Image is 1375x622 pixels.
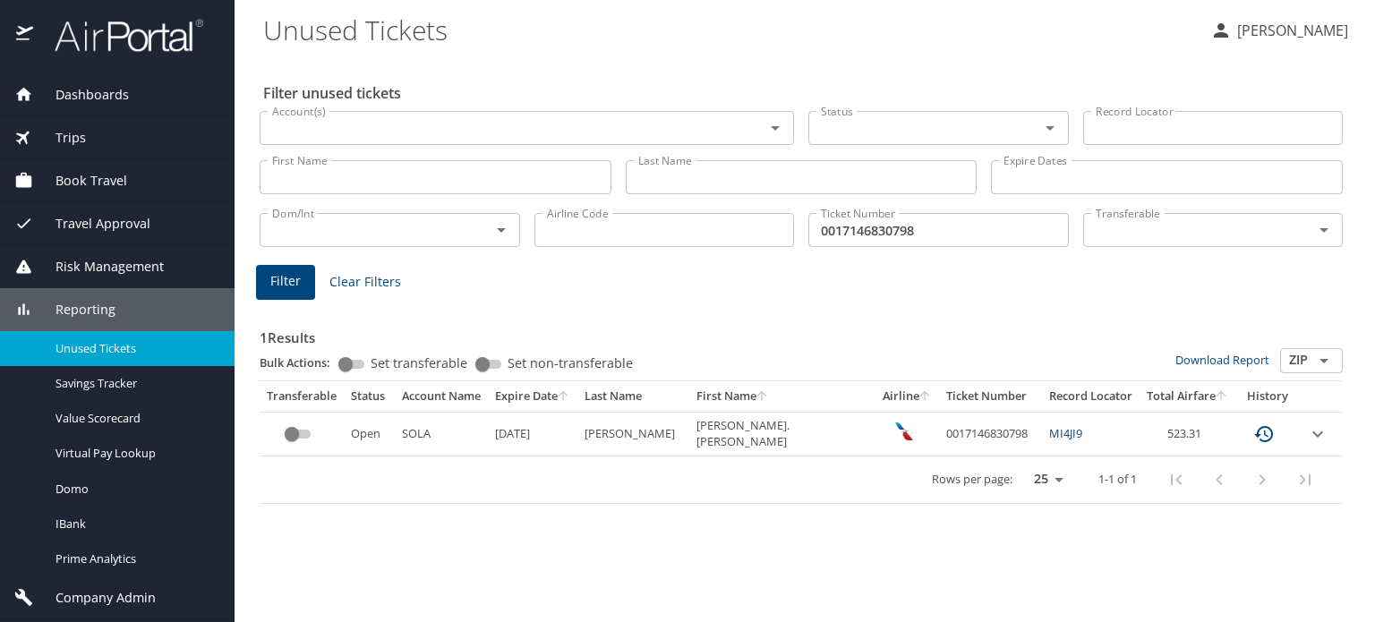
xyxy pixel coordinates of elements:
[371,357,467,370] span: Set transferable
[329,271,401,294] span: Clear Filters
[1307,423,1328,445] button: expand row
[939,412,1042,456] td: 0017146830798
[56,340,213,357] span: Unused Tickets
[56,410,213,427] span: Value Scorecard
[756,391,769,403] button: sort
[56,481,213,498] span: Domo
[33,257,164,277] span: Risk Management
[256,265,315,300] button: Filter
[508,357,633,370] span: Set non-transferable
[1042,381,1140,412] th: Record Locator
[1203,14,1355,47] button: [PERSON_NAME]
[1038,115,1063,141] button: Open
[260,317,1343,348] h3: 1 Results
[1020,466,1070,493] select: rows per page
[16,18,35,53] img: icon-airportal.png
[1232,20,1348,41] p: [PERSON_NAME]
[267,388,337,405] div: Transferable
[763,115,788,141] button: Open
[1098,473,1137,485] p: 1-1 of 1
[263,79,1346,107] h2: Filter unused tickets
[1311,348,1337,373] button: Open
[1311,217,1337,243] button: Open
[932,473,1012,485] p: Rows per page:
[322,266,408,299] button: Clear Filters
[263,2,1196,57] h1: Unused Tickets
[33,171,127,191] span: Book Travel
[270,270,301,293] span: Filter
[489,217,514,243] button: Open
[56,550,213,567] span: Prime Analytics
[1235,381,1300,412] th: History
[939,381,1042,412] th: Ticket Number
[488,381,577,412] th: Expire Date
[33,300,115,320] span: Reporting
[577,381,689,412] th: Last Name
[33,214,150,234] span: Travel Approval
[1049,425,1082,441] a: MI4JI9
[344,381,395,412] th: Status
[56,375,213,392] span: Savings Tracker
[56,445,213,462] span: Virtual Pay Lookup
[260,381,1343,504] table: custom pagination table
[344,412,395,456] td: Open
[919,391,932,403] button: sort
[56,515,213,533] span: IBank
[875,381,939,412] th: Airline
[33,85,129,105] span: Dashboards
[488,412,577,456] td: [DATE]
[33,128,86,148] span: Trips
[895,422,913,440] img: wUYAEN7r47F0eX+AAAAAElFTkSuQmCC
[395,381,488,412] th: Account Name
[33,588,156,608] span: Company Admin
[1216,391,1228,403] button: sort
[1140,412,1235,456] td: 523.31
[689,381,875,412] th: First Name
[558,391,570,403] button: sort
[577,412,689,456] td: [PERSON_NAME]
[1175,352,1269,368] a: Download Report
[260,354,345,371] p: Bulk Actions:
[1140,381,1235,412] th: Total Airfare
[689,412,875,456] td: [PERSON_NAME].[PERSON_NAME]
[395,412,488,456] td: SOLA
[35,18,203,53] img: airportal-logo.png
